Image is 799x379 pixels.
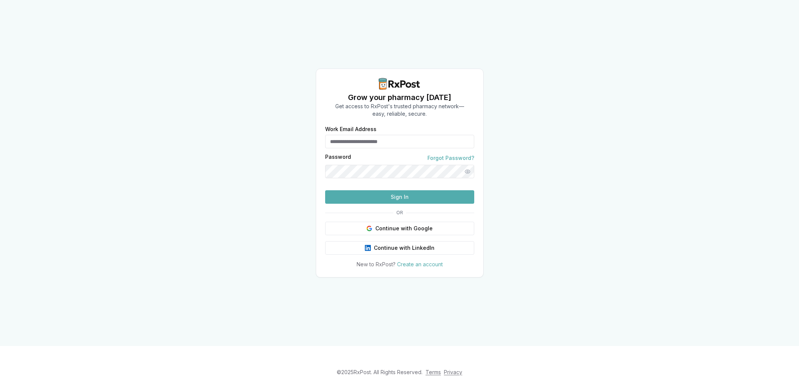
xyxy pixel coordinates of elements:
a: Create an account [397,261,443,267]
a: Privacy [444,369,462,375]
label: Work Email Address [325,127,474,132]
button: Continue with Google [325,222,474,235]
a: Forgot Password? [427,154,474,162]
img: LinkedIn [365,245,371,251]
p: Get access to RxPost's trusted pharmacy network— easy, reliable, secure. [335,103,464,118]
img: RxPost Logo [376,78,424,90]
span: New to RxPost? [357,261,396,267]
button: Sign In [325,190,474,204]
span: OR [393,210,406,216]
button: Continue with LinkedIn [325,241,474,255]
img: Google [366,225,372,231]
button: Show password [461,165,474,178]
h1: Grow your pharmacy [DATE] [335,92,464,103]
label: Password [325,154,351,162]
a: Terms [426,369,441,375]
